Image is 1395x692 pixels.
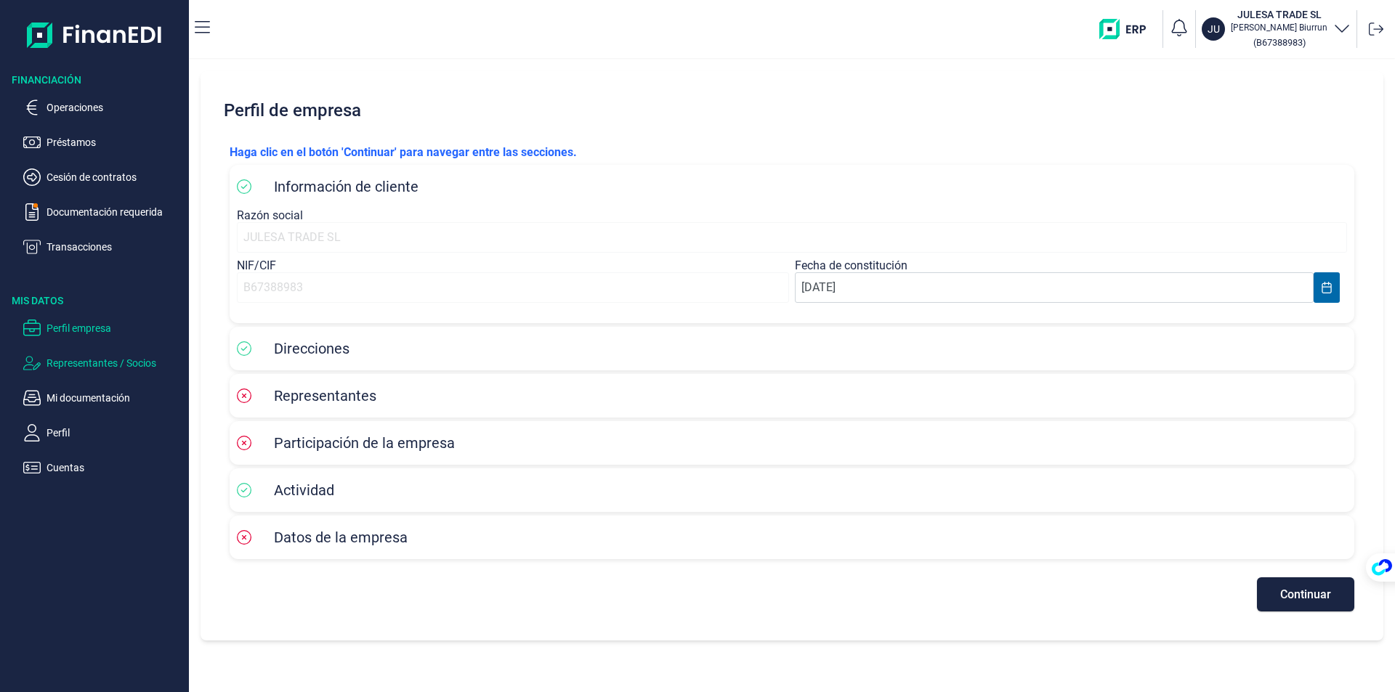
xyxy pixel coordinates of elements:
[46,203,183,221] p: Documentación requerida
[274,481,334,499] span: Actividad
[23,424,183,441] button: Perfil
[23,354,183,372] button: Representantes / Socios
[237,259,276,272] label: NIF/CIF
[237,208,303,222] label: Razón social
[23,389,183,407] button: Mi documentación
[23,168,183,186] button: Cesión de contratos
[23,459,183,476] button: Cuentas
[23,203,183,221] button: Documentación requerida
[218,89,1366,132] h2: Perfil de empresa
[23,134,183,151] button: Préstamos
[23,99,183,116] button: Operaciones
[46,424,183,441] p: Perfil
[274,387,376,404] span: Representantes
[230,144,1354,161] p: Haga clic en el botón 'Continuar' para navegar entre las secciones.
[46,238,183,256] p: Transacciones
[274,178,418,195] span: Información de cliente
[46,168,183,186] p: Cesión de contratos
[46,99,183,116] p: Operaciones
[1257,577,1354,611] button: Continuar
[1314,272,1340,303] button: Choose Date
[46,459,183,476] p: Cuentas
[46,319,183,337] p: Perfil empresa
[1253,37,1306,48] small: Copiar cif
[274,340,349,357] span: Direcciones
[23,238,183,256] button: Transacciones
[795,259,907,272] label: Fecha de constitución
[1231,7,1327,22] h3: JULESA TRADE SL
[46,389,183,407] p: Mi documentación
[1208,22,1220,36] p: JU
[46,354,183,372] p: Representantes / Socios
[1099,19,1157,39] img: erp
[274,529,408,546] span: Datos de la empresa
[274,434,455,452] span: Participación de la empresa
[1202,7,1351,51] button: JUJULESA TRADE SL[PERSON_NAME] Biurrun(B67388983)
[1231,22,1327,33] p: [PERSON_NAME] Biurrun
[46,134,183,151] p: Préstamos
[27,12,163,58] img: Logo de aplicación
[1280,589,1331,600] span: Continuar
[23,319,183,337] button: Perfil empresa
